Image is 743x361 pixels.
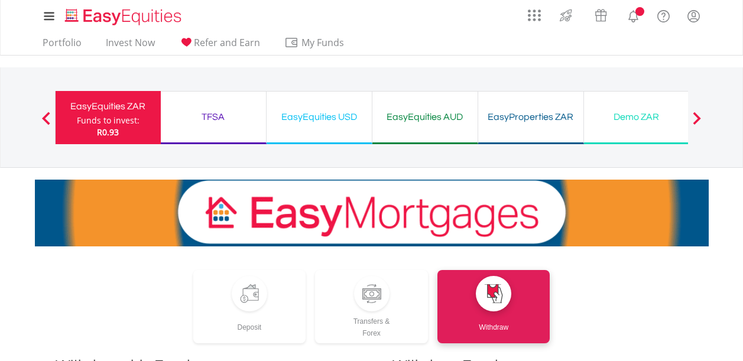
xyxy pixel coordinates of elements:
[379,109,471,125] div: EasyEquities AUD
[193,270,306,343] a: Deposit
[315,270,428,343] a: Transfers &Forex
[60,3,186,27] a: Home page
[556,6,576,25] img: thrive-v2.svg
[591,109,682,125] div: Demo ZAR
[194,36,260,49] span: Refer and Earn
[35,180,709,246] img: EasyMortage Promotion Banner
[97,126,119,138] span: R0.93
[38,37,86,55] a: Portfolio
[437,311,550,333] div: Withdraw
[437,270,550,343] a: Withdraw
[193,311,306,333] div: Deposit
[528,9,541,22] img: grid-menu-icon.svg
[520,3,549,22] a: AppsGrid
[101,37,160,55] a: Invest Now
[583,3,618,25] a: Vouchers
[168,109,259,125] div: TFSA
[648,3,679,27] a: FAQ's and Support
[174,37,265,55] a: Refer and Earn
[77,115,139,126] div: Funds to invest:
[284,35,362,50] span: My Funds
[315,311,428,339] div: Transfers & Forex
[63,7,186,27] img: EasyEquities_Logo.png
[685,118,709,129] button: Next
[63,98,154,115] div: EasyEquities ZAR
[274,109,365,125] div: EasyEquities USD
[591,6,611,25] img: vouchers-v2.svg
[679,3,709,29] a: My Profile
[34,118,58,129] button: Previous
[485,109,576,125] div: EasyProperties ZAR
[618,3,648,27] a: Notifications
